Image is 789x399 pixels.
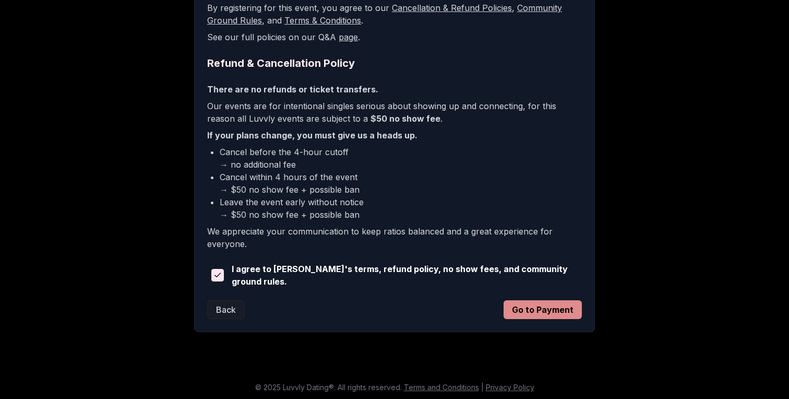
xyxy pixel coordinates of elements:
[207,129,582,142] p: If your plans change, you must give us a heads up.
[220,171,582,196] li: Cancel within 4 hours of the event → $50 no show fee + possible ban
[370,113,440,124] b: $50 no show fee
[220,146,582,171] li: Cancel before the 4-hour cutoff → no additional fee
[220,196,582,221] li: Leave the event early without notice → $50 no show fee + possible ban
[392,3,512,13] a: Cancellation & Refund Policies
[404,383,479,392] a: Terms and Conditions
[504,300,582,319] button: Go to Payment
[232,263,582,288] span: I agree to [PERSON_NAME]'s terms, refund policy, no show fees, and community ground rules.
[207,2,582,27] p: By registering for this event, you agree to our , , and .
[486,383,534,392] a: Privacy Policy
[207,31,582,43] p: See our full policies on our Q&A .
[339,32,358,42] a: page
[207,56,582,71] h2: Refund & Cancellation Policy
[481,383,484,392] span: |
[284,15,361,26] a: Terms & Conditions
[207,100,582,125] p: Our events are for intentional singles serious about showing up and connecting, for this reason a...
[207,83,582,96] p: There are no refunds or ticket transfers.
[207,300,245,319] button: Back
[207,225,582,250] p: We appreciate your communication to keep ratios balanced and a great experience for everyone.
